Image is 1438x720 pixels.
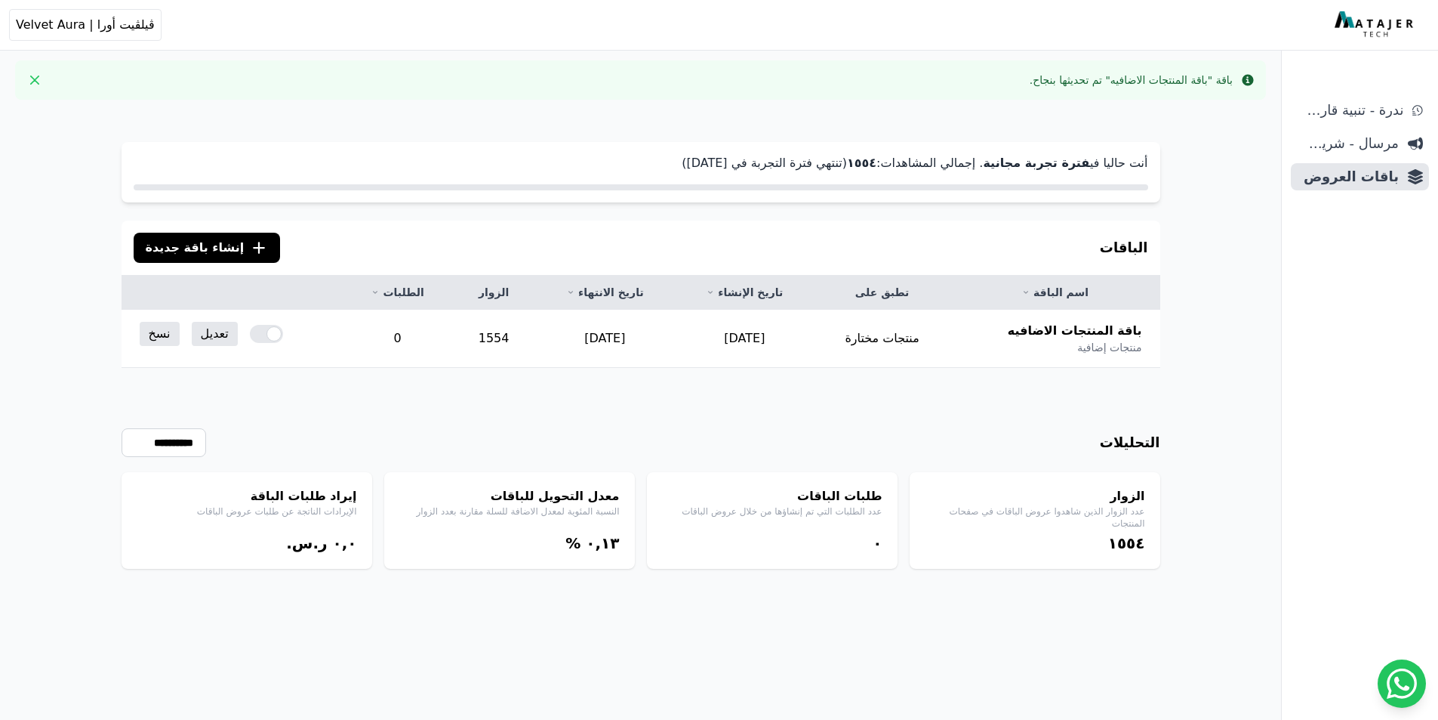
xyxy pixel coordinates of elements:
[343,310,453,368] td: 0
[16,16,155,34] span: ڤيلڤيت أورا | Velvet Aura
[137,487,357,505] h4: إيراد طلبات الباقة
[983,156,1089,170] strong: فترة تجربة مجانية
[399,487,620,505] h4: معدل التحويل للباقات
[662,487,882,505] h4: طلبات الباقات
[925,505,1145,530] p: عدد الزوار الذين شاهدوا عروض الباقات في صفحات المنتجات
[925,533,1145,554] div: ١٥٥٤
[1077,340,1141,355] span: منتجات إضافية
[553,285,657,300] a: تاريخ الانتهاء
[452,276,534,310] th: الزوار
[662,533,882,554] div: ۰
[140,322,180,346] a: نسخ
[452,310,534,368] td: 1554
[535,310,675,368] td: [DATE]
[137,505,357,518] p: الإيرادات الناتجة عن طلبات عروض الباقات
[847,156,876,170] strong: ١٥٥٤
[1008,322,1142,340] span: باقة المنتجات الاضافيه
[23,68,47,92] button: Close
[925,487,1145,505] h4: الزوار
[192,322,238,346] a: تعديل
[1297,133,1399,154] span: مرسال - شريط دعاية
[286,534,327,552] span: ر.س.
[134,154,1148,172] p: أنت حاليا في . إجمالي المشاهدات: (تنتهي فترة التجربة في [DATE])
[814,310,950,368] td: منتجات مختارة
[675,310,814,368] td: [DATE]
[146,239,245,257] span: إنشاء باقة جديدة
[693,285,796,300] a: تاريخ الإنشاء
[968,285,1142,300] a: اسم الباقة
[399,505,620,518] p: النسبة المئوية لمعدل الاضافة للسلة مقارنة بعدد الزوار
[1297,166,1399,187] span: باقات العروض
[565,534,580,552] span: %
[662,505,882,518] p: عدد الطلبات التي تم إنشاؤها من خلال عروض الباقات
[361,285,435,300] a: الطلبات
[332,534,356,552] bdi: ۰,۰
[134,233,281,263] button: إنشاء باقة جديدة
[1335,11,1417,39] img: MatajerTech Logo
[9,9,162,41] button: ڤيلڤيت أورا | Velvet Aura
[1297,100,1403,121] span: ندرة - تنبية قارب علي النفاذ
[586,534,619,552] bdi: ۰,١۳
[1030,73,1233,88] div: باقة "باقة المنتجات الاضافيه" تم تحديثها بنجاح.
[814,276,950,310] th: تطبق على
[1100,432,1160,453] h3: التحليلات
[1100,237,1148,258] h3: الباقات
